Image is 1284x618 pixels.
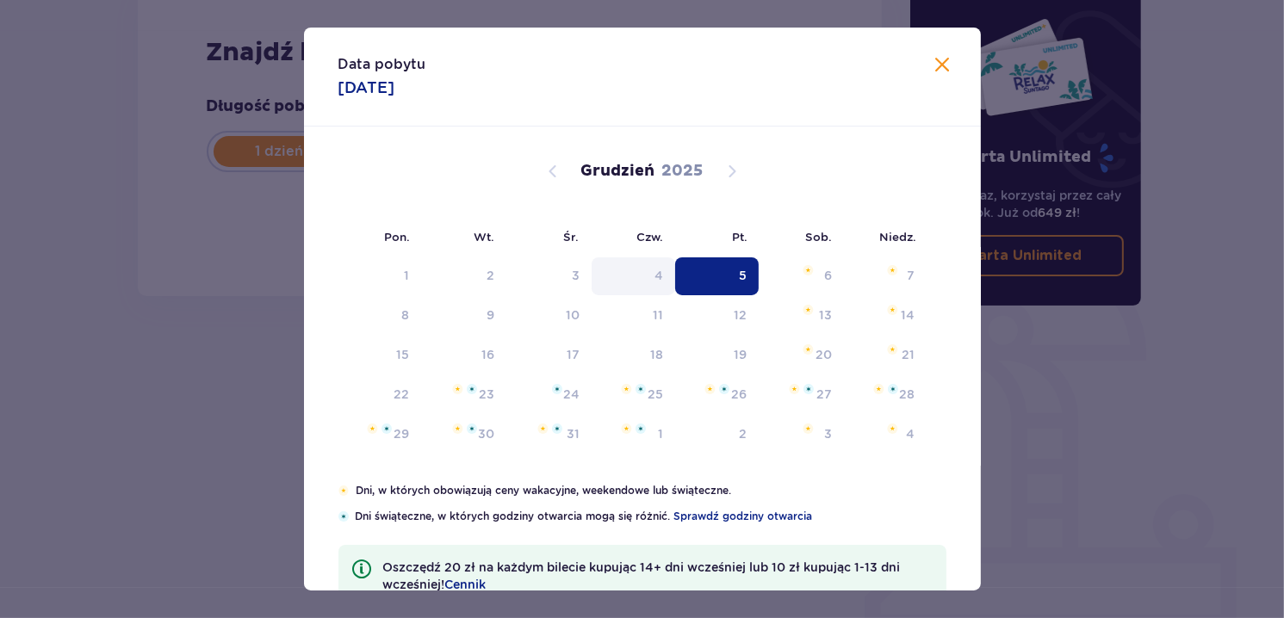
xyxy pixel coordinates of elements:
td: wtorek, 16 grudnia 2025 [421,337,506,374]
small: Wt. [475,230,495,244]
img: Niebieska gwiazdka [467,423,477,434]
td: wtorek, 2 grudnia 2025 [421,257,506,295]
small: Niedz. [880,230,917,244]
td: sobota, 27 grudnia 2025 [759,376,844,414]
div: 8 [401,306,409,324]
td: środa, 10 grudnia 2025 [506,297,592,335]
button: Następny miesiąc [722,161,742,182]
div: 29 [394,425,409,442]
td: niedziela, 7 grudnia 2025 [844,257,927,295]
img: Niebieska gwiazdka [636,423,646,434]
td: piątek, 12 grudnia 2025 [675,297,759,335]
div: 9 [487,306,494,324]
img: Pomarańczowa gwiazdka [887,265,898,275]
img: Pomarańczowa gwiazdka [789,384,800,394]
img: Pomarańczowa gwiazdka [367,423,378,434]
div: 4 [907,425,915,442]
div: 3 [572,267,580,284]
div: 20 [816,346,832,363]
td: poniedziałek, 1 grudnia 2025 [338,257,422,295]
p: 2025 [662,161,704,182]
td: sobota, 13 grudnia 2025 [759,297,844,335]
img: Pomarańczowa gwiazdka [887,423,898,434]
small: Czw. [637,230,664,244]
div: 14 [902,306,915,324]
img: Pomarańczowa gwiazdka [887,344,898,355]
td: czwartek, 18 grudnia 2025 [592,337,675,374]
button: Poprzedni miesiąc [543,161,563,182]
img: Pomarańczowa gwiazdka [537,423,549,434]
img: Pomarańczowa gwiazdka [803,344,814,355]
img: Pomarańczowa gwiazdka [803,423,814,434]
button: Zamknij [933,55,953,77]
td: poniedziałek, 15 grudnia 2025 [338,337,422,374]
div: 30 [478,425,494,442]
div: 13 [819,306,832,324]
div: 31 [567,425,580,442]
span: Cennik [445,576,487,593]
td: poniedziałek, 22 grudnia 2025 [338,376,422,414]
div: 11 [653,306,663,324]
div: 19 [734,346,747,363]
div: 1 [404,267,409,284]
td: wtorek, 23 grudnia 2025 [421,376,506,414]
div: 3 [824,425,832,442]
img: Niebieska gwiazdka [719,384,729,394]
td: niedziela, 21 grudnia 2025 [844,337,927,374]
a: Sprawdź godziny otwarcia [674,509,813,524]
td: niedziela, 4 stycznia 2026 [844,416,927,454]
td: Data zaznaczona. piątek, 5 grudnia 2025 [675,257,759,295]
p: Oszczędź 20 zł na każdym bilecie kupując 14+ dni wcześniej lub 10 zł kupując 1-13 dni wcześniej! [383,559,933,593]
img: Niebieska gwiazdka [888,384,898,394]
td: niedziela, 14 grudnia 2025 [844,297,927,335]
td: poniedziałek, 29 grudnia 2025 [338,416,422,454]
td: wtorek, 30 grudnia 2025 [421,416,506,454]
img: Niebieska gwiazdka [381,423,392,434]
img: Pomarańczowa gwiazdka [887,305,898,315]
div: 24 [563,386,580,403]
td: czwartek, 4 grudnia 2025 [592,257,675,295]
img: Pomarańczowa gwiazdka [873,384,884,394]
p: Grudzień [581,161,655,182]
div: 27 [816,386,832,403]
td: piątek, 26 grudnia 2025 [675,376,759,414]
small: Pon. [385,230,411,244]
td: czwartek, 1 stycznia 2026 [592,416,675,454]
img: Niebieska gwiazdka [803,384,814,394]
div: 18 [650,346,663,363]
div: 16 [481,346,494,363]
img: Niebieska gwiazdka [552,384,562,394]
p: Dni, w których obowiązują ceny wakacyjne, weekendowe lub świąteczne. [356,483,946,498]
td: sobota, 3 stycznia 2026 [759,416,844,454]
td: piątek, 2 stycznia 2026 [675,416,759,454]
div: 5 [739,267,747,284]
div: 1 [658,425,663,442]
td: poniedziałek, 8 grudnia 2025 [338,297,422,335]
td: czwartek, 25 grudnia 2025 [592,376,675,414]
div: 22 [394,386,409,403]
div: 7 [908,267,915,284]
div: 10 [566,306,580,324]
p: Dni świąteczne, w których godziny otwarcia mogą się różnić. [356,509,946,524]
img: Niebieska gwiazdka [467,384,477,394]
img: Niebieska gwiazdka [338,511,349,522]
p: Data pobytu [338,55,426,74]
div: 15 [396,346,409,363]
div: 23 [479,386,494,403]
td: czwartek, 11 grudnia 2025 [592,297,675,335]
td: piątek, 19 grudnia 2025 [675,337,759,374]
img: Pomarańczowa gwiazdka [704,384,716,394]
td: środa, 31 grudnia 2025 [506,416,592,454]
div: 25 [648,386,663,403]
td: niedziela, 28 grudnia 2025 [844,376,927,414]
div: 4 [654,267,663,284]
img: Niebieska gwiazdka [636,384,646,394]
img: Pomarańczowa gwiazdka [452,384,463,394]
td: środa, 17 grudnia 2025 [506,337,592,374]
img: Pomarańczowa gwiazdka [621,423,632,434]
td: sobota, 20 grudnia 2025 [759,337,844,374]
div: 2 [487,267,494,284]
div: 28 [900,386,915,403]
div: 12 [734,306,747,324]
